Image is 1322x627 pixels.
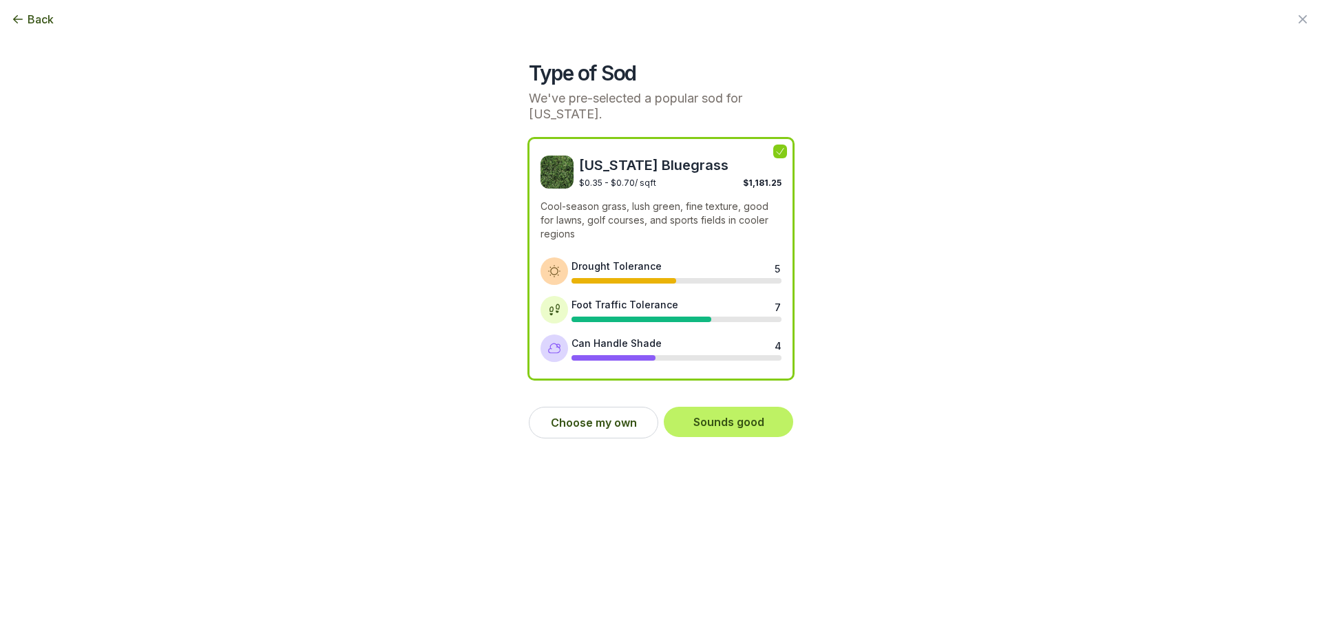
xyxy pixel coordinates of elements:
img: Foot traffic tolerance icon [547,303,561,317]
button: Sounds good [664,407,793,437]
img: Drought tolerance icon [547,264,561,278]
span: $0.35 - $0.70 / sqft [579,178,656,188]
div: 7 [775,300,780,311]
h2: Type of Sod [529,61,793,85]
p: We've pre-selected a popular sod for [US_STATE]. [529,91,793,122]
img: Kentucky Bluegrass sod image [541,156,574,189]
span: Back [28,11,54,28]
div: Can Handle Shade [571,336,662,350]
p: Cool-season grass, lush green, fine texture, good for lawns, golf courses, and sports fields in c... [541,200,781,241]
div: Drought Tolerance [571,259,662,273]
span: $1,181.25 [743,178,781,188]
img: Shade tolerance icon [547,341,561,355]
button: Back [11,11,54,28]
span: [US_STATE] Bluegrass [579,156,781,175]
button: Choose my own [529,407,658,438]
div: Foot Traffic Tolerance [571,297,678,312]
div: 5 [775,262,780,273]
div: 4 [775,339,780,350]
